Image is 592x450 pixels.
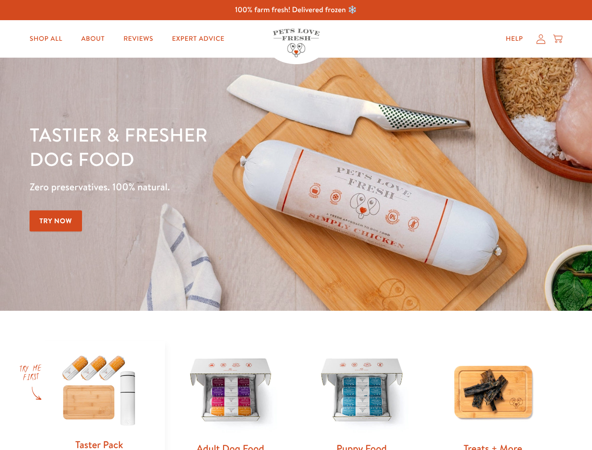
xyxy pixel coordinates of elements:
a: Try Now [30,210,82,232]
a: Shop All [22,30,70,48]
h1: Tastier & fresher dog food [30,122,385,171]
p: Zero preservatives. 100% natural. [30,179,385,195]
a: Help [498,30,531,48]
a: Reviews [116,30,160,48]
img: Pets Love Fresh [273,29,320,57]
a: About [74,30,112,48]
a: Expert Advice [165,30,232,48]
